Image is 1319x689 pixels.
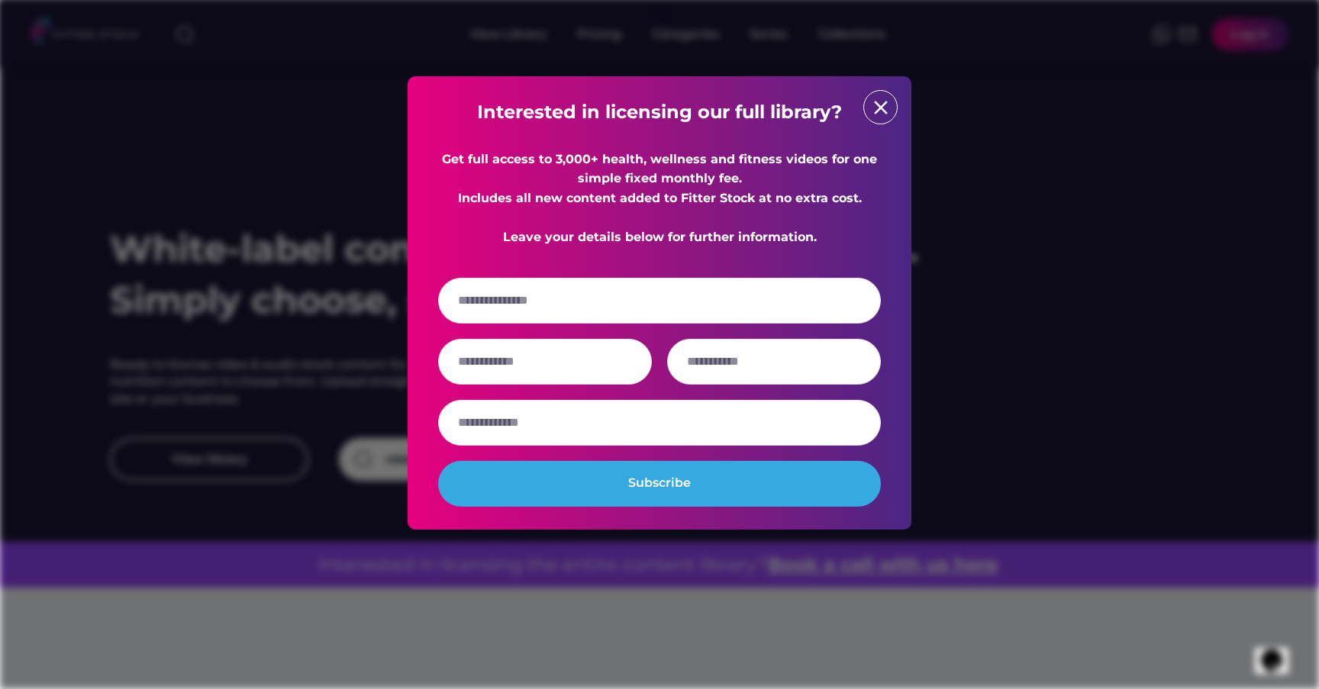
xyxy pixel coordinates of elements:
[1255,628,1304,674] iframe: chat widget
[438,150,881,247] div: Get full access to 3,000+ health, wellness and fitness videos for one simple fixed monthly fee. I...
[438,461,881,507] button: Subscribe
[869,96,892,119] button: close
[477,101,842,123] strong: Interested in licensing our full library?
